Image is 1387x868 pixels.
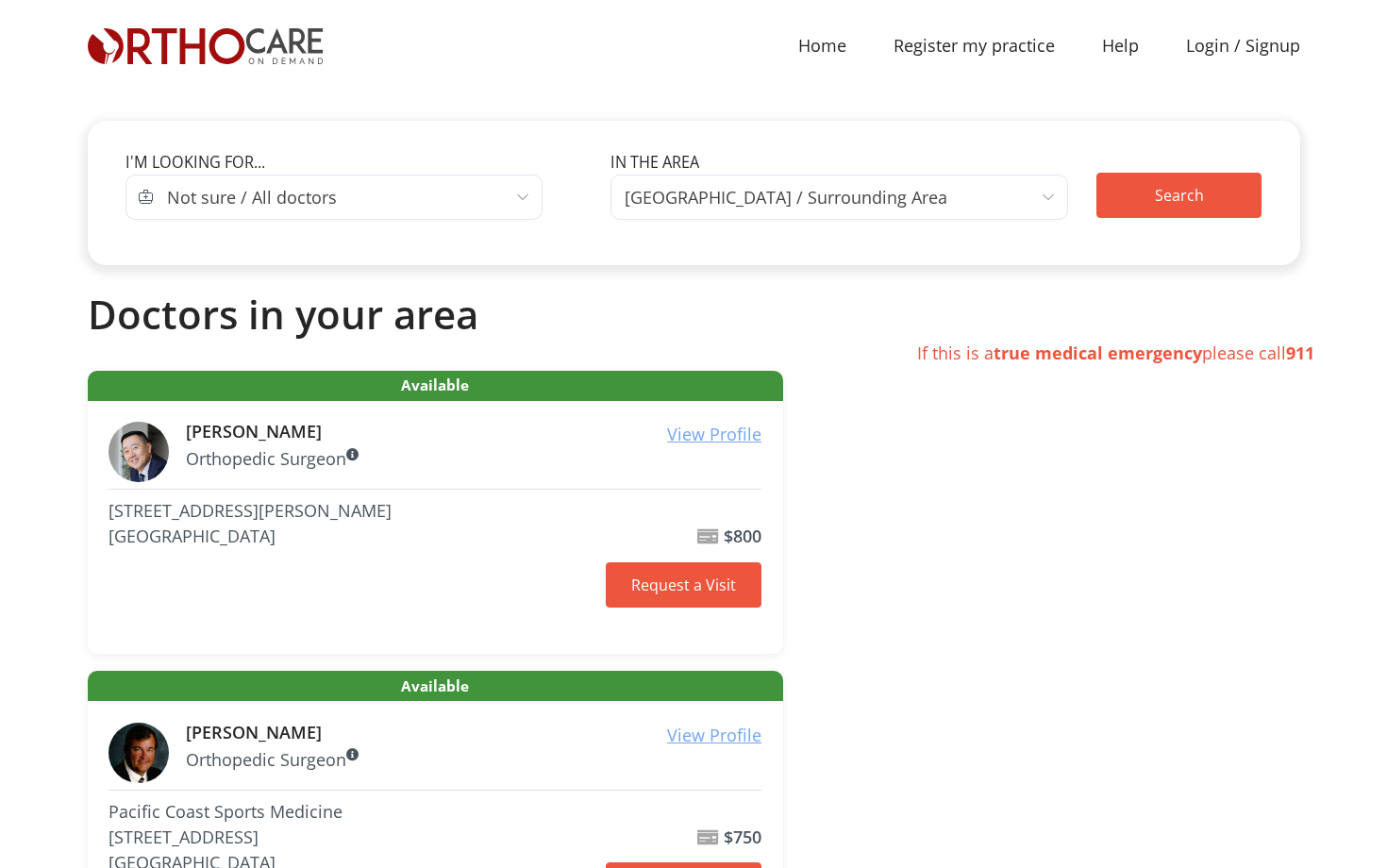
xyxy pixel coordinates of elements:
[1096,173,1262,218] button: Search
[1286,342,1314,364] strong: 911
[154,175,543,220] span: Not sure / All doctors
[667,724,761,746] u: View Profile
[610,175,1068,220] span: Los Angeles / Surrounding Area
[667,723,761,748] a: View Profile
[870,25,1078,67] a: Register my practice
[125,151,265,174] label: I'm looking for...
[606,562,761,608] a: Request a Visit
[724,826,761,848] b: $750
[186,446,761,472] p: Orthopedic Surgeon
[109,498,597,549] address: [STREET_ADDRESS][PERSON_NAME] [GEOGRAPHIC_DATA]
[186,422,761,442] h6: [PERSON_NAME]
[88,291,1300,338] h2: Doctors in your area
[994,342,1202,364] strong: true medical emergency
[724,525,761,547] b: $800
[109,723,169,783] img: Thomas
[775,25,870,67] a: Home
[1162,33,1324,58] a: Login / Signup
[186,723,761,743] h6: [PERSON_NAME]
[667,422,761,447] a: View Profile
[167,184,337,210] span: Not sure / All doctors
[917,342,1314,364] span: If this is a please call
[88,671,783,701] span: Available
[1078,25,1162,67] a: Help
[88,371,783,401] span: Available
[610,151,699,174] label: In the area
[625,184,947,210] span: Los Angeles / Surrounding Area
[109,422,169,482] img: Robert H.
[667,423,761,445] u: View Profile
[186,747,761,773] p: Orthopedic Surgeon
